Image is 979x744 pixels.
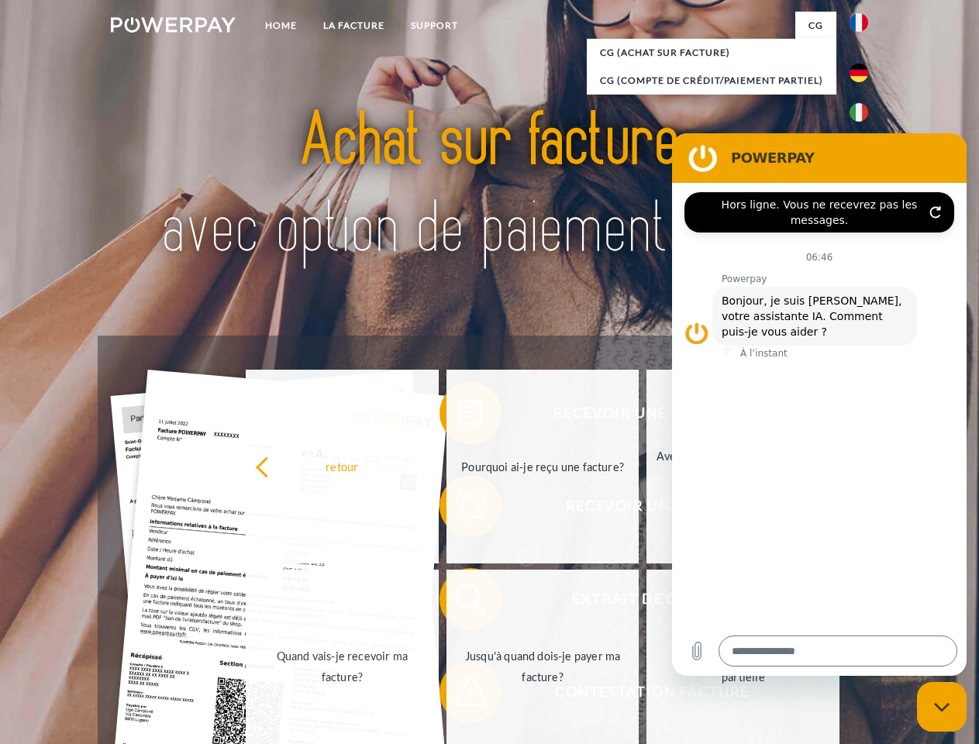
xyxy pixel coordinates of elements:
a: CG (Compte de crédit/paiement partiel) [587,67,836,95]
a: CG [795,12,836,40]
iframe: Bouton de lancement de la fenêtre de messagerie, conversation en cours [917,682,967,732]
img: logo-powerpay-white.svg [111,17,236,33]
a: Support [398,12,471,40]
img: fr [850,13,868,32]
a: LA FACTURE [310,12,398,40]
div: Pourquoi ai-je reçu une facture? [456,456,630,477]
div: Je n'ai reçu qu'une livraison partielle [656,646,830,687]
img: de [850,64,868,82]
a: Avez-vous reçu mes paiements, ai-je encore un solde ouvert? [646,370,839,563]
img: title-powerpay_fr.svg [148,74,831,297]
div: Jusqu'à quand dois-je payer ma facture? [456,646,630,687]
a: CG (achat sur facture) [587,39,836,67]
div: Quand vais-je recevoir ma facture? [255,646,429,687]
div: Avez-vous reçu mes paiements, ai-je encore un solde ouvert? [656,446,830,487]
div: retour [255,456,429,477]
img: it [850,103,868,122]
iframe: Fenêtre de messagerie [672,133,967,676]
a: Home [252,12,310,40]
